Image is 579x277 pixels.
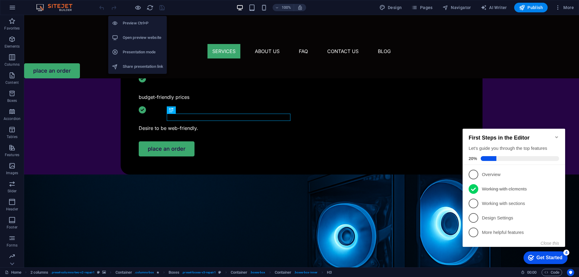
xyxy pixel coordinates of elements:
div: Design (Ctrl+Alt+Y) [377,3,404,12]
span: . boxes-box-inner [294,269,318,276]
div: Minimize checklist [94,15,99,20]
p: Boxes [7,98,17,103]
p: Slider [8,189,17,194]
li: Working with sections [2,76,105,91]
i: On resize automatically adjust zoom level to fit chosen device. [297,5,303,10]
h6: Preview Ctrl+P [123,20,163,27]
h2: First Steps in the Editor [8,15,99,21]
button: 100% [273,4,294,11]
p: Footer [7,225,17,230]
div: Get Started 4 items remaining, 20% complete [63,131,107,144]
p: Overview [22,52,94,58]
div: Get Started [76,135,102,140]
p: Working with elements [22,66,94,72]
p: Favorites [4,26,20,31]
p: Content [5,80,19,85]
h6: Session time [521,269,537,276]
button: Close this [81,121,99,126]
span: Click to select. Double-click to edit [115,269,132,276]
div: 4 [103,130,109,136]
span: Click to select. Double-click to edit [275,269,292,276]
span: AI Writer [481,5,507,11]
span: . preset-boxes-v3-repair1 [182,269,216,276]
p: Tables [7,134,17,139]
span: Code [544,269,559,276]
h6: Open preview website [123,34,163,41]
button: More [552,3,576,12]
div: Let's guide you through the top features [8,25,99,32]
li: More helpful features [2,105,105,120]
span: . columns-box [134,269,154,276]
span: Pages [411,5,432,11]
button: Pages [409,3,435,12]
i: Reload page [147,4,153,11]
h6: Share presentation link [123,63,163,70]
i: This element contains a background [102,271,106,274]
span: Click to select. Double-click to edit [231,269,248,276]
p: More helpful features [22,109,94,116]
p: Columns [5,62,20,67]
span: Navigator [442,5,471,11]
p: Forms [7,243,17,248]
span: More [555,5,574,11]
span: . preset-columns-two-v2-repair1 [51,269,95,276]
span: . boxes-box [250,269,265,276]
button: Code [542,269,562,276]
button: Publish [514,3,548,12]
li: Design Settings [2,91,105,105]
span: Publish [519,5,543,11]
button: Design [377,3,404,12]
button: reload [146,4,153,11]
p: Elements [5,44,20,49]
span: Click to select. Double-click to edit [169,269,179,276]
li: Working with elements [2,62,105,76]
img: Editor Logo [35,4,80,11]
h6: 100% [282,4,291,11]
i: This element is a customizable preset [218,271,221,274]
i: Element contains an animation [157,271,159,274]
li: Overview [2,47,105,62]
p: Working with sections [22,80,94,87]
a: Click to cancel selection. Double-click to open Pages [5,269,21,276]
span: Design [379,5,402,11]
span: Click to select. Double-click to edit [327,269,332,276]
p: Features [5,153,19,157]
button: AI Writer [478,3,509,12]
span: 20% [8,36,21,41]
p: Images [6,171,18,175]
p: Header [6,207,18,212]
i: This element is a customizable preset [97,271,100,274]
p: Accordion [4,116,21,121]
p: Design Settings [22,95,94,101]
button: Usercentrics [567,269,574,276]
span: Click to select. Double-click to edit [30,269,49,276]
span: 00 00 [527,269,536,276]
h6: Presentation mode [123,49,163,56]
nav: breadcrumb [30,269,332,276]
span: : [531,270,532,275]
button: Navigator [440,3,473,12]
